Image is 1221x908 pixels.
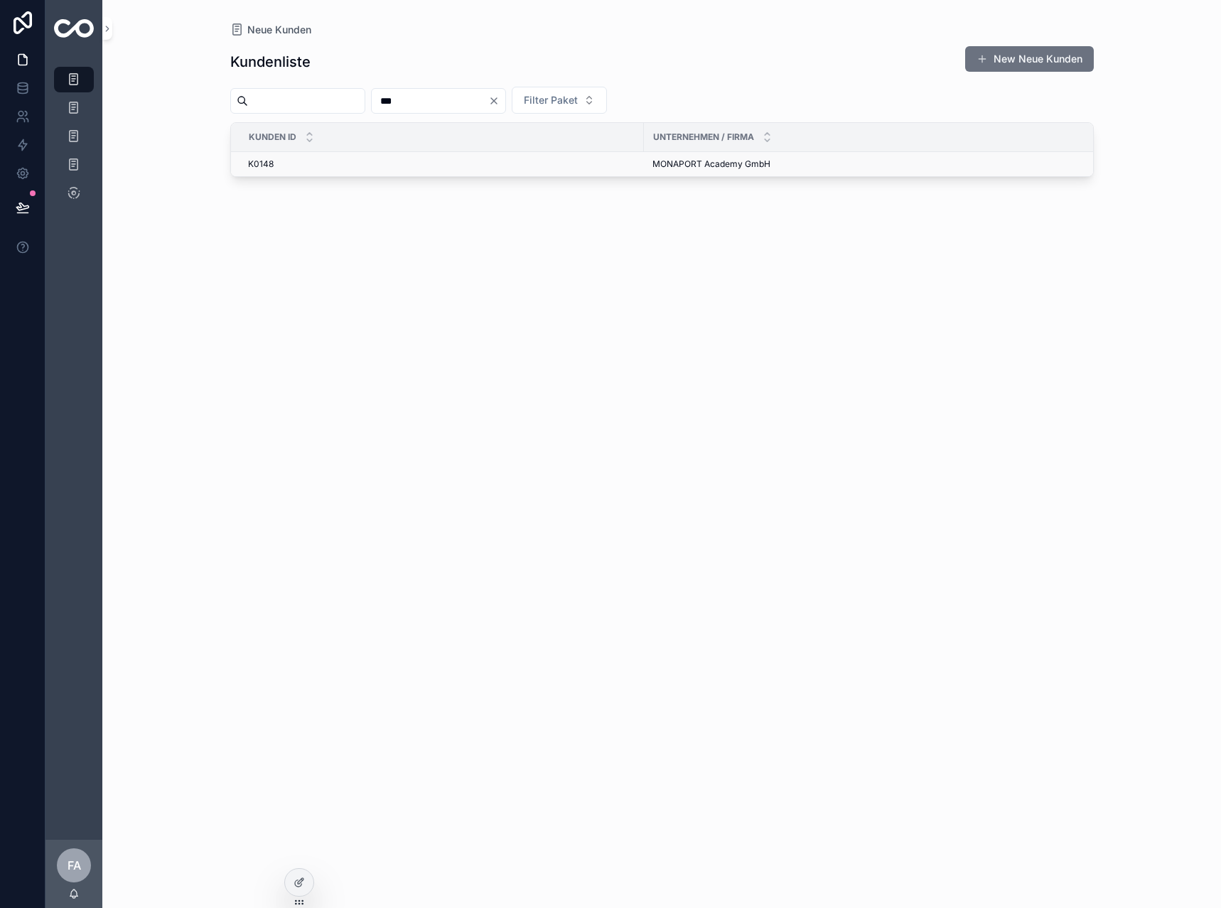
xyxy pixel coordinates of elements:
[524,93,578,107] span: Filter Paket
[45,57,102,225] div: scrollable content
[652,158,1094,170] a: MONAPORT Academy GmbH
[230,23,311,37] a: Neue Kunden
[652,158,770,170] span: MONAPORT Academy GmbH
[512,87,607,114] button: Select Button
[247,23,311,37] span: Neue Kunden
[248,158,274,170] span: K0148
[653,131,754,143] span: Unternehmen / Firma
[54,19,94,38] img: App logo
[230,52,311,72] h1: Kundenliste
[249,131,296,143] span: Kunden ID
[965,46,1094,72] button: New Neue Kunden
[248,158,635,170] a: K0148
[488,95,505,107] button: Clear
[68,857,81,874] span: FA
